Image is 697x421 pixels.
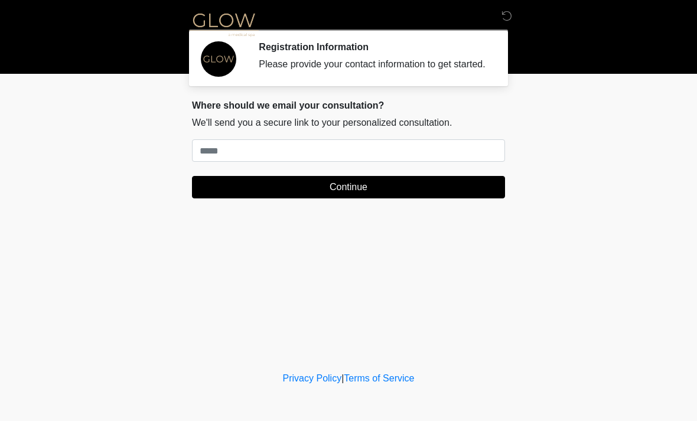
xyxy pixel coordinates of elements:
[341,373,344,383] a: |
[192,100,505,111] h2: Where should we email your consultation?
[192,176,505,198] button: Continue
[201,41,236,77] img: Agent Avatar
[283,373,342,383] a: Privacy Policy
[344,373,414,383] a: Terms of Service
[259,57,487,71] div: Please provide your contact information to get started.
[180,9,268,39] img: Glow Medical Spa Logo
[192,116,505,130] p: We'll send you a secure link to your personalized consultation.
